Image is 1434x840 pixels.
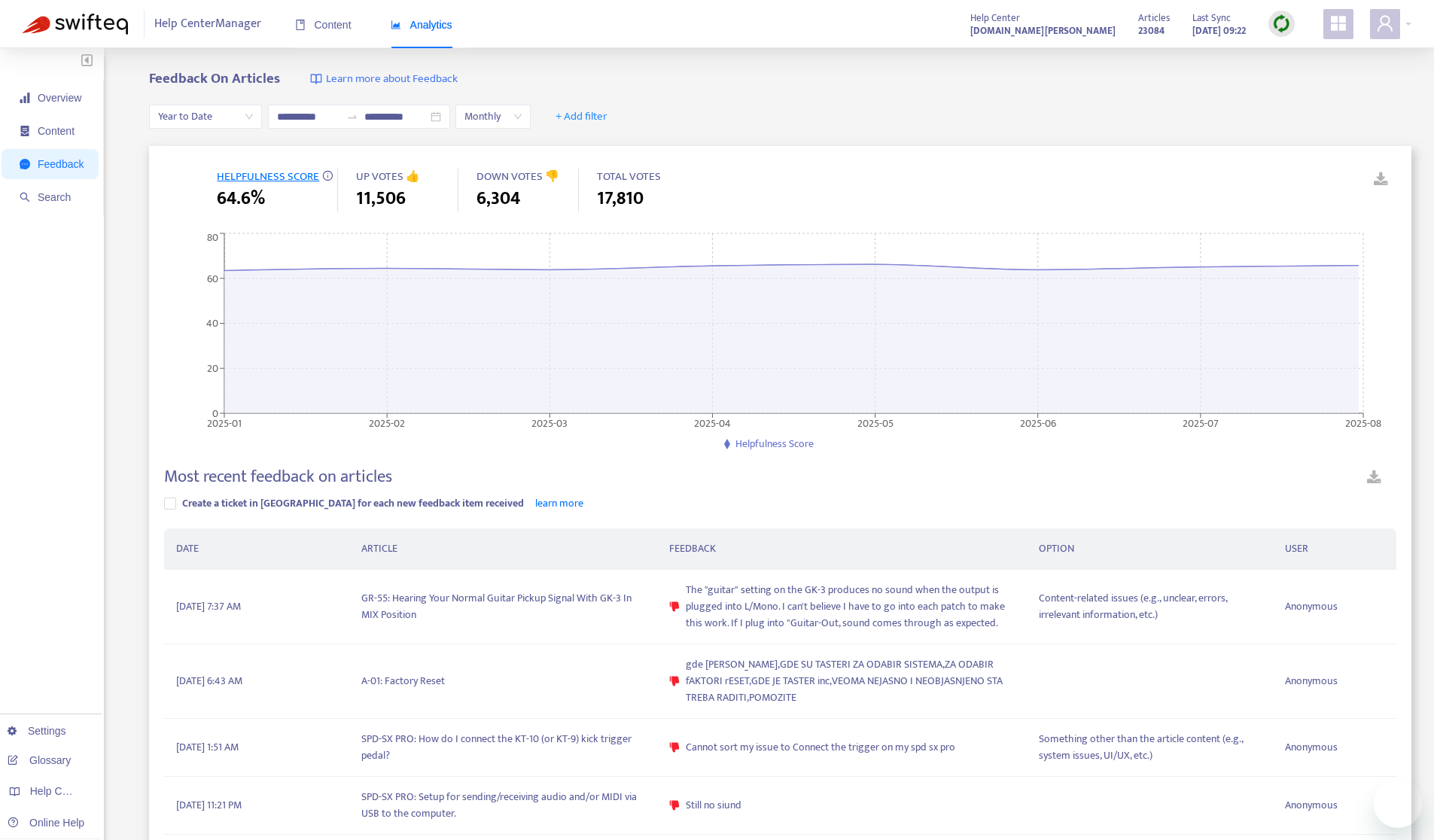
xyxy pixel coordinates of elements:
span: [DATE] 11:21 PM [176,797,242,814]
tspan: 2025-05 [857,414,894,431]
span: to [346,111,358,123]
tspan: 2025-01 [207,414,242,431]
span: Anonymous [1285,797,1338,814]
span: dislike [669,601,680,612]
span: swap-right [346,111,358,123]
tspan: 2025-02 [370,414,406,431]
span: signal [20,93,30,103]
span: Learn more about Feedback [326,71,458,88]
a: Learn more about Feedback [310,71,458,88]
tspan: 2025-04 [694,414,731,431]
span: 11,506 [356,185,406,212]
tspan: 2025-06 [1020,414,1056,431]
span: UP VOTES 👍 [356,167,420,186]
span: Search [38,191,71,203]
span: message [20,159,30,169]
span: Anonymous [1285,598,1338,615]
span: search [20,192,30,202]
span: book [295,20,306,30]
td: SPD-SX PRO: Setup for sending/receiving audio and/or MIDI via USB to the computer. [349,777,657,835]
h4: Most recent feedback on articles [164,467,392,487]
span: 6,304 [476,185,520,212]
span: Help Center Manager [154,10,261,38]
span: Overview [38,92,81,104]
span: Anonymous [1285,673,1338,689]
a: Settings [8,725,66,737]
span: 64.6% [217,185,265,212]
span: The "guitar" setting on the GK-3 produces no sound when the output is plugged into L/Mono. I can'... [686,582,1015,632]
tspan: 80 [207,229,218,246]
tspan: 2025-03 [532,414,568,431]
tspan: 0 [212,404,218,422]
span: Helpfulness Score [735,435,814,452]
span: Content [295,19,352,31]
th: FEEDBACK [657,528,1027,570]
span: [DATE] 7:37 AM [176,598,241,615]
iframe: メッセージングウィンドウを開くボタン [1374,780,1422,828]
span: area-chart [391,20,401,30]
a: Glossary [8,754,71,766]
td: A-01: Factory Reset [349,644,657,719]
td: GR-55: Hearing Your Normal Guitar Pickup Signal With GK-3 In MIX Position [349,570,657,644]
img: image-link [310,73,322,85]
span: HELPFULNESS SCORE [217,167,319,186]
strong: [DOMAIN_NAME][PERSON_NAME] [970,23,1116,39]
span: Feedback [38,158,84,170]
th: USER [1273,528,1396,570]
span: user [1376,14,1394,32]
img: Swifteq [23,14,128,35]
span: dislike [669,800,680,811]
span: Content [38,125,75,137]
span: container [20,126,30,136]
span: appstore [1329,14,1347,32]
span: Still no siund [686,797,741,814]
span: dislike [669,742,680,753]
span: Help Center [970,10,1020,26]
th: ARTICLE [349,528,657,570]
span: Help Centers [30,785,92,797]
tspan: 60 [207,269,218,287]
a: Online Help [8,817,84,829]
tspan: 2025-07 [1183,414,1219,431]
th: DATE [164,528,349,570]
span: Anonymous [1285,739,1338,756]
span: 17,810 [597,185,644,212]
span: Last Sync [1192,10,1231,26]
button: + Add filter [544,105,619,129]
b: Feedback On Articles [149,67,280,90]
span: Cannot sort my issue to Connect the trigger on my spd sx pro [686,739,955,756]
span: TOTAL VOTES [597,167,661,186]
span: dislike [669,676,680,686]
a: learn more [535,495,583,512]
span: DOWN VOTES 👎 [476,167,559,186]
tspan: 40 [206,315,218,332]
span: [DATE] 6:43 AM [176,673,242,689]
span: Analytics [391,19,452,31]
span: Year to Date [158,105,253,128]
span: Content-related issues (e.g., unclear, errors, irrelevant information, etc.) [1039,590,1261,623]
img: sync.dc5367851b00ba804db3.png [1272,14,1291,33]
td: SPD-SX PRO: How do I connect the KT-10 (or KT-9) kick trigger pedal? [349,719,657,777]
th: OPTION [1027,528,1273,570]
span: gde [PERSON_NAME],GDE SU TASTERI ZA ODABIR SISTEMA,ZA ODABIR fAKTORI rESET,GDE JE TASTER inc,VEOM... [686,656,1015,706]
a: [DOMAIN_NAME][PERSON_NAME] [970,22,1116,39]
tspan: 20 [207,360,218,377]
span: Create a ticket in [GEOGRAPHIC_DATA] for each new feedback item received [182,495,524,512]
strong: 23084 [1138,23,1165,39]
span: Something other than the article content (e.g., system issues, UI/UX, etc.) [1039,731,1261,764]
strong: [DATE] 09:22 [1192,23,1246,39]
span: [DATE] 1:51 AM [176,739,239,756]
span: Monthly [464,105,522,128]
tspan: 2025-08 [1345,414,1381,431]
span: Articles [1138,10,1170,26]
span: + Add filter [556,108,607,126]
